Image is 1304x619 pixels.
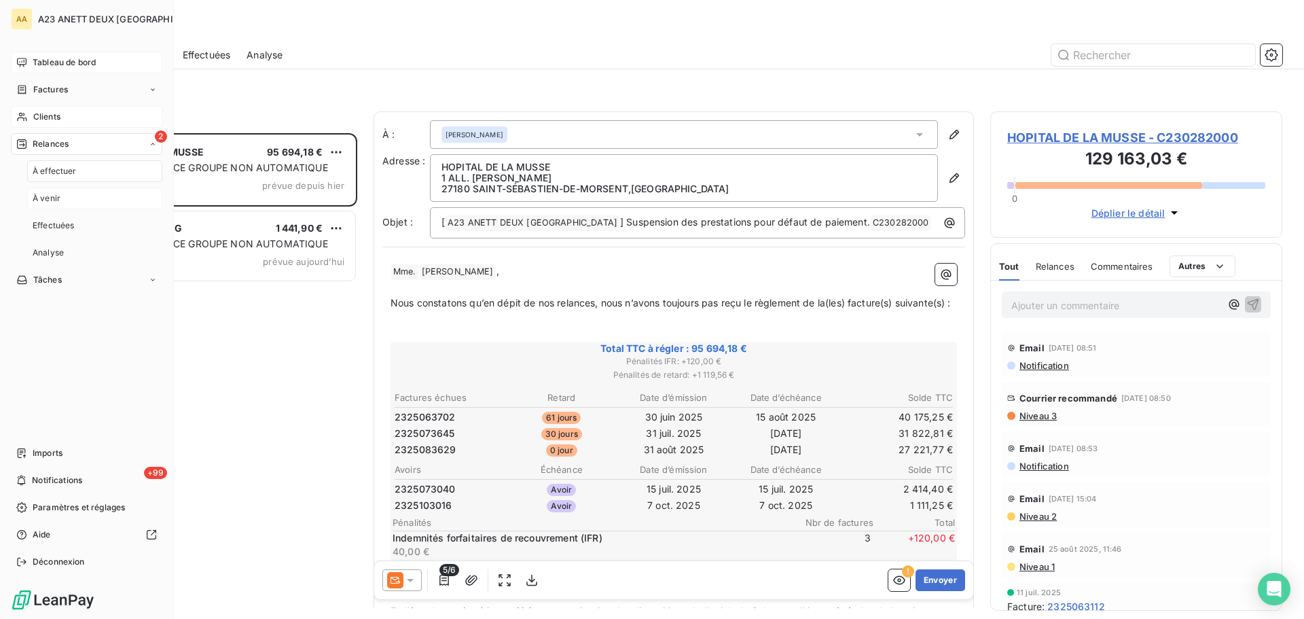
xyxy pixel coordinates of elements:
[441,162,926,173] p: HOPITAL DE LA MUSSE
[546,444,577,457] span: 0 jour
[394,482,505,497] td: 2325073040
[267,146,323,158] span: 95 694,18 €
[33,529,51,541] span: Aide
[731,482,841,497] td: 15 juil. 2025
[618,482,729,497] td: 15 juil. 2025
[1087,205,1186,221] button: Déplier le détail
[391,297,951,308] span: Nous constatons qu’en dépit de nos relances, nous n’avons toujours pas reçu le règlement de la(le...
[382,128,430,141] label: À :
[999,261,1019,272] span: Tout
[620,216,870,228] span: ] Suspension des prestations pour défaut de paiement.
[1019,393,1117,404] span: Courrier recommandé
[843,410,954,425] td: 40 175,25 €
[1019,443,1045,454] span: Email
[144,467,167,479] span: +99
[393,517,792,528] span: Pénalités
[395,443,456,457] span: 2325083629
[542,412,581,424] span: 61 jours
[33,247,64,259] span: Analyse
[11,524,162,546] a: Aide
[33,447,62,459] span: Imports
[394,391,505,405] th: Factures échues
[441,216,445,228] span: [
[1258,573,1290,605] div: Open Intercom Messenger
[843,391,954,405] th: Solde TTC
[394,498,505,513] td: 2325103016
[393,531,786,545] p: Indemnités forfaitaires de recouvrement (IFR)
[446,130,503,139] span: [PERSON_NAME]
[1047,599,1105,614] span: 2325063112
[441,183,926,194] p: 27180 SAINT-SÉBASTIEN-DE-MORSENT , [GEOGRAPHIC_DATA]
[843,442,954,457] td: 27 221,77 €
[1007,128,1265,147] span: HOPITAL DE LA MUSSE - C230282000
[11,8,33,30] div: AA
[391,264,418,280] span: Mme.
[873,531,955,559] span: + 120,00 €
[843,426,954,441] td: 31 822,81 €
[1049,344,1097,352] span: [DATE] 08:51
[183,48,231,62] span: Effectuées
[33,501,125,514] span: Paramètres et réglages
[843,482,954,497] td: 2 414,40 €
[547,500,576,512] span: Avoir
[843,463,954,477] th: Solde TTC
[731,463,841,477] th: Date d’échéance
[155,130,167,143] span: 2
[262,180,344,191] span: prévue depuis hier
[33,219,75,232] span: Effectuées
[1007,599,1045,614] span: Facture :
[1018,511,1057,522] span: Niveau 2
[1049,444,1098,453] span: [DATE] 08:53
[38,14,210,24] span: A23 ANETT DEUX [GEOGRAPHIC_DATA]
[1049,495,1097,503] span: [DATE] 15:04
[618,463,729,477] th: Date d’émission
[916,569,965,591] button: Envoyer
[547,484,576,496] span: Avoir
[33,111,60,123] span: Clients
[393,355,955,368] span: Pénalités IFR : + 120,00 €
[1012,193,1017,204] span: 0
[1018,360,1069,371] span: Notification
[871,215,931,231] span: C230282000
[618,498,729,513] td: 7 oct. 2025
[446,215,619,231] span: A23 ANETT DEUX [GEOGRAPHIC_DATA]
[1018,461,1069,472] span: Notification
[97,162,328,173] span: PLAN DE RELANCE GROUPE NON AUTOMATIQUE
[618,410,729,425] td: 30 juin 2025
[247,48,283,62] span: Analyse
[276,222,323,234] span: 1 441,90 €
[65,133,357,619] div: grid
[441,173,926,183] p: 1 ALL. [PERSON_NAME]
[393,342,955,355] span: Total TTC à régler : 95 694,18 €
[792,517,873,528] span: Nbr de factures
[1036,261,1074,272] span: Relances
[1049,545,1122,553] span: 25 août 2025, 11:46
[1007,147,1265,174] h3: 129 163,03 €
[1019,544,1045,554] span: Email
[618,426,729,441] td: 31 juil. 2025
[97,238,328,249] span: PLAN DE RELANCE GROUPE NON AUTOMATIQUE
[731,498,841,513] td: 7 oct. 2025
[1091,261,1153,272] span: Commentaires
[439,564,459,576] span: 5/6
[618,442,729,457] td: 31 août 2025
[731,426,841,441] td: [DATE]
[32,474,82,487] span: Notifications
[731,391,841,405] th: Date d’échéance
[382,216,413,228] span: Objet :
[33,138,69,150] span: Relances
[11,589,95,611] img: Logo LeanPay
[789,531,871,559] span: 3
[1017,588,1061,597] span: 11 juil. 2025
[393,369,955,381] span: Pénalités de retard : + 1 119,56 €
[382,155,425,166] span: Adresse :
[1091,206,1165,220] span: Déplier le détail
[506,391,617,405] th: Retard
[33,84,68,96] span: Factures
[394,463,505,477] th: Avoirs
[420,264,496,280] span: [PERSON_NAME]
[1019,493,1045,504] span: Email
[1121,394,1171,402] span: [DATE] 08:50
[395,427,455,440] span: 2325073645
[1019,342,1045,353] span: Email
